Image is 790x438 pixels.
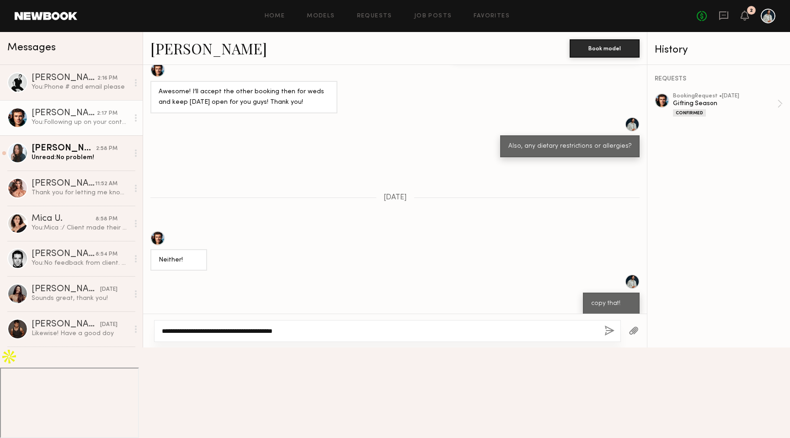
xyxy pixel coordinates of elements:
button: Book model [570,39,640,58]
div: 11:52 AM [95,180,117,188]
span: [DATE] [384,194,407,202]
a: Requests [357,13,392,19]
div: Thank you for letting me know! No worries, hope to work with you in the future [32,188,129,197]
div: Confirmed [673,109,706,117]
div: 2:16 PM [97,74,117,83]
div: History [655,45,783,55]
div: Awesome! I’ll accept the other booking then for weds and keep [DATE] open for you guys! Thank you! [159,87,329,108]
div: [PERSON_NAME] [32,250,96,259]
div: Mica U. [32,214,96,224]
div: [DATE] [100,320,117,329]
a: Job Posts [414,13,452,19]
div: Neither! [159,255,199,266]
a: Favorites [474,13,510,19]
div: [DATE] [100,285,117,294]
div: [PERSON_NAME] [32,179,95,188]
div: You: No feedback from client. They just sent me the ones they wanted and that was it, sorry my guy [32,259,129,267]
div: 2:58 PM [96,144,117,153]
div: 8:54 PM [96,250,117,259]
div: You: Mica :/ Client made their decision [DATE]. I feel like they would have really liked your ene... [32,224,129,232]
a: bookingRequest •[DATE]Gifting SeasonConfirmed [673,93,783,117]
div: Sounds great, thank you! [32,294,129,303]
div: 8:58 PM [96,215,117,224]
div: booking Request • [DATE] [673,93,777,99]
div: Gifting Season [673,99,777,108]
div: [PERSON_NAME] [32,320,100,329]
div: You: Following up on your contact info my guy [32,118,129,127]
div: [PERSON_NAME] [32,285,100,294]
span: Messages [7,43,56,53]
div: [PERSON_NAME] [32,109,97,118]
div: 2:17 PM [97,109,117,118]
div: [PERSON_NAME] [32,74,97,83]
div: Unread: No problem! [32,153,129,162]
a: [PERSON_NAME] [150,38,267,58]
div: REQUESTS [655,76,783,82]
div: copy that! [591,299,631,309]
a: Home [265,13,285,19]
div: Also, any dietary restrictions or allergies? [508,141,631,152]
a: Book model [570,44,640,52]
div: [PERSON_NAME] [32,144,96,153]
div: You: Phone # and email please [32,83,129,91]
div: Likewise! Have a good doy [32,329,129,338]
a: Models [307,13,335,19]
div: 2 [750,8,753,13]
